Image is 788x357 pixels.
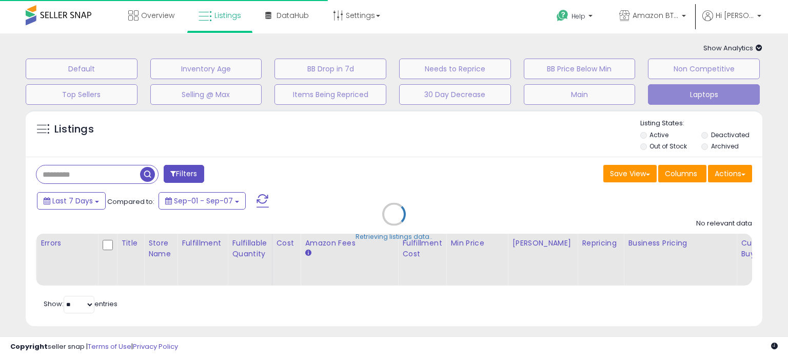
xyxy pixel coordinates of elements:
[702,10,761,33] a: Hi [PERSON_NAME]
[274,59,386,79] button: BB Drop in 7d
[548,2,603,33] a: Help
[572,12,585,21] span: Help
[26,84,137,105] button: Top Sellers
[277,10,309,21] span: DataHub
[648,59,760,79] button: Non Competitive
[88,342,131,351] a: Terms of Use
[399,84,511,105] button: 30 Day Decrease
[524,84,636,105] button: Main
[633,10,679,21] span: Amazon BTG
[274,84,386,105] button: Items Being Repriced
[648,84,760,105] button: Laptops
[556,9,569,22] i: Get Help
[133,342,178,351] a: Privacy Policy
[141,10,174,21] span: Overview
[150,84,262,105] button: Selling @ Max
[10,342,178,352] div: seller snap | |
[10,342,48,351] strong: Copyright
[26,59,137,79] button: Default
[524,59,636,79] button: BB Price Below Min
[399,59,511,79] button: Needs to Reprice
[150,59,262,79] button: Inventory Age
[703,43,762,53] span: Show Analytics
[716,10,754,21] span: Hi [PERSON_NAME]
[214,10,241,21] span: Listings
[356,232,432,241] div: Retrieving listings data..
